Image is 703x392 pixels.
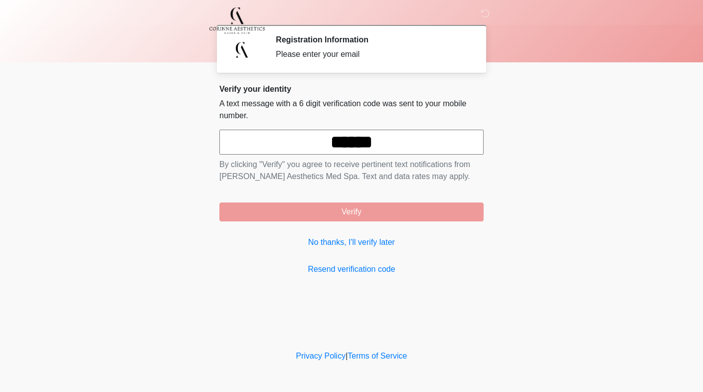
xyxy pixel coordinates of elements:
a: Terms of Service [348,352,407,360]
img: Agent Avatar [227,35,257,65]
a: | [346,352,348,360]
h2: Verify your identity [219,84,484,94]
div: Please enter your email [276,48,469,60]
a: Privacy Policy [296,352,346,360]
p: A text message with a 6 digit verification code was sent to your mobile number. [219,98,484,122]
img: Corinne Aesthetics Med Spa Logo [209,7,265,34]
button: Verify [219,202,484,221]
a: No thanks, I'll verify later [219,236,484,248]
a: Resend verification code [219,263,484,275]
p: By clicking "Verify" you agree to receive pertinent text notifications from [PERSON_NAME] Aesthet... [219,159,484,183]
